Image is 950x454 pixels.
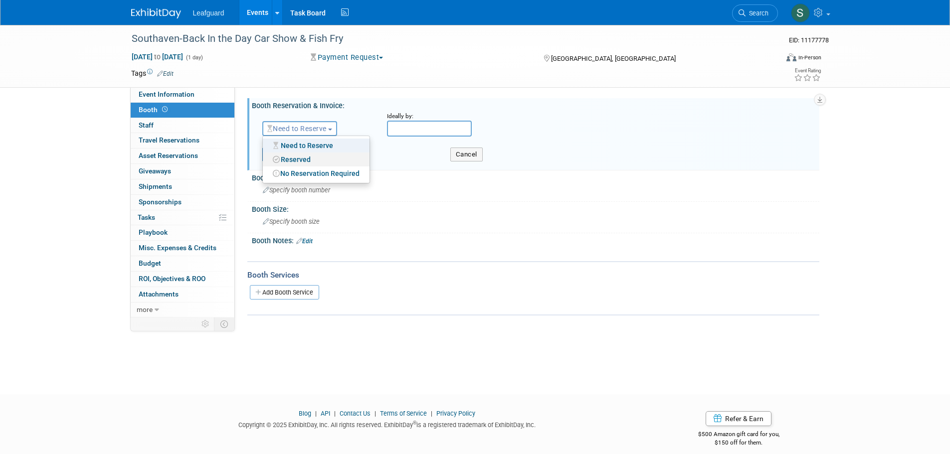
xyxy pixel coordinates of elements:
span: Tasks [138,213,155,221]
a: Sponsorships [131,195,234,210]
a: Event Information [131,87,234,102]
span: to [153,53,162,61]
img: Format-Inperson.png [786,53,796,61]
td: Personalize Event Tab Strip [197,317,214,330]
div: Booth Size: [252,202,819,214]
span: Travel Reservations [139,136,199,144]
span: | [313,410,319,417]
div: Ideally by: [387,112,795,121]
span: [DATE] [DATE] [131,52,184,61]
span: (1 day) [185,54,203,61]
a: Travel Reservations [131,133,234,148]
span: Giveaways [139,167,171,175]
td: Tags [131,68,174,78]
td: Toggle Event Tabs [214,317,234,330]
span: Event Information [139,90,194,98]
a: Edit [296,238,313,245]
a: Tasks [131,210,234,225]
span: Booth [139,106,170,114]
a: more [131,303,234,317]
div: Copyright © 2025 ExhibitDay, Inc. All rights reserved. ExhibitDay is a registered trademark of Ex... [131,418,644,430]
span: Booth not reserved yet [160,106,170,113]
a: Budget [131,256,234,271]
a: Search [732,4,778,22]
span: | [428,410,435,417]
span: | [372,410,379,417]
a: Shipments [131,179,234,194]
a: Privacy Policy [436,410,475,417]
span: Specify booth number [263,186,330,194]
div: $500 Amazon gift card for you, [658,424,819,447]
button: Payment Request [307,52,387,63]
span: Playbook [139,228,168,236]
div: Booth Services [247,270,819,281]
span: Specify booth size [263,218,320,225]
a: Reserved [263,152,370,166]
span: Event ID: 11177778 [789,36,829,44]
span: Staff [139,121,154,129]
img: ExhibitDay [131,8,181,18]
a: Giveaways [131,164,234,179]
span: | [332,410,338,417]
a: Blog [299,410,311,417]
span: [GEOGRAPHIC_DATA], [GEOGRAPHIC_DATA] [551,55,676,62]
div: Booth Notes: [252,233,819,246]
span: Need to Reserve [267,125,327,133]
div: Event Format [719,52,822,67]
a: Booth [131,103,234,118]
span: Attachments [139,290,179,298]
span: Leafguard [193,9,224,17]
a: Misc. Expenses & Credits [131,241,234,256]
div: $150 off for them. [658,439,819,447]
a: Need to Reserve [263,139,370,152]
button: Need to Reserve [262,121,338,136]
a: Add Booth Service [250,285,319,300]
img: Stephanie Luke [791,3,810,22]
span: ROI, Objectives & ROO [139,275,205,283]
span: Asset Reservations [139,151,198,159]
a: Refer & Earn [706,411,771,426]
span: Shipments [139,182,172,190]
a: Terms of Service [380,410,427,417]
span: Misc. Expenses & Credits [139,244,216,252]
span: Budget [139,259,161,267]
sup: ® [413,420,416,426]
span: more [137,305,153,313]
div: Southaven-Back In the Day Car Show & Fish Fry [128,30,763,48]
a: Staff [131,118,234,133]
span: Sponsorships [139,198,182,206]
a: ROI, Objectives & ROO [131,272,234,287]
div: Event Rating [794,68,821,73]
a: Contact Us [340,410,371,417]
a: No Reservation Required [263,166,370,180]
a: Attachments [131,287,234,302]
a: Asset Reservations [131,149,234,163]
div: Booth Reservation & Invoice: [252,98,819,111]
a: API [321,410,330,417]
div: In-Person [798,54,821,61]
button: Cancel [450,148,483,161]
a: Edit [157,70,174,77]
span: Search [746,9,768,17]
div: Booth Number: [252,170,819,183]
a: Playbook [131,225,234,240]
